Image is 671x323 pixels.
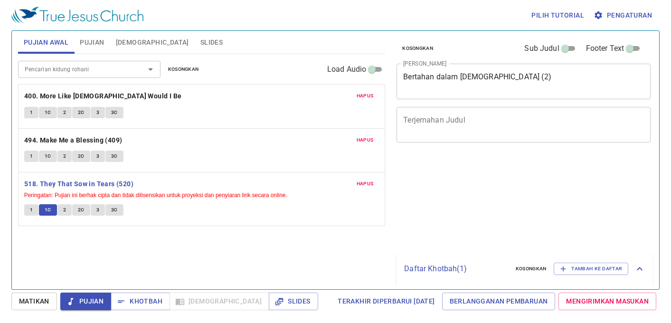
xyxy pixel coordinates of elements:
span: 1 [30,152,33,161]
button: 2 [57,107,72,118]
span: Pujian [68,295,104,307]
span: Kosongkan [516,265,547,273]
span: 3 [96,108,99,117]
span: Berlangganan Pembaruan [450,295,548,307]
button: 3C [105,151,123,162]
p: Daftar Khotbah ( 1 ) [404,263,508,275]
span: Pengaturan [595,9,652,21]
span: 2 [63,152,66,161]
button: Hapus [351,178,379,190]
button: 518. They That Sow in Tears (520) [24,178,135,190]
button: 1 [24,204,38,216]
button: 1C [39,107,57,118]
button: Kosongkan [510,263,552,275]
button: 400. More Like [DEMOGRAPHIC_DATA] Would I Be [24,90,183,102]
b: 494. Make Me a Blessing (409) [24,134,123,146]
span: Matikan [19,295,49,307]
button: 494. Make Me a Blessing (409) [24,134,124,146]
button: Pujian [60,293,111,310]
button: Open [144,63,157,76]
b: 400. More Like [DEMOGRAPHIC_DATA] Would I Be [24,90,182,102]
span: Pujian Awal [24,37,68,48]
button: 2 [57,204,72,216]
span: 2C [78,206,85,214]
button: Pilih tutorial [528,7,588,24]
span: 2 [63,108,66,117]
span: Footer Text [586,43,624,54]
span: 1C [45,152,51,161]
button: 3 [91,151,105,162]
textarea: Bertahan dalam [DEMOGRAPHIC_DATA] (2) [403,72,644,90]
button: 1 [24,107,38,118]
span: Kosongkan [168,65,199,74]
button: 2 [57,151,72,162]
span: 1 [30,108,33,117]
span: 1C [45,108,51,117]
span: Mengirimkan Masukan [566,295,649,307]
button: 3 [91,107,105,118]
button: 2C [72,204,90,216]
button: 3C [105,204,123,216]
a: Berlangganan Pembaruan [442,293,556,310]
button: Slides [269,293,318,310]
span: 3C [111,206,118,214]
button: 1 [24,151,38,162]
span: 1 [30,206,33,214]
button: Kosongkan [397,43,439,54]
span: Pujian [80,37,104,48]
span: Hapus [357,136,374,144]
span: Pilih tutorial [531,9,584,21]
iframe: from-child [393,152,601,249]
button: Kosongkan [162,64,205,75]
span: Sub Judul [524,43,559,54]
span: 3 [96,152,99,161]
span: Load Audio [327,64,367,75]
button: 2C [72,151,90,162]
span: [DEMOGRAPHIC_DATA] [116,37,189,48]
button: 1C [39,151,57,162]
span: Khotbah [118,295,162,307]
span: Kosongkan [402,44,433,53]
span: 2C [78,152,85,161]
span: Hapus [357,180,374,188]
b: 518. They That Sow in Tears (520) [24,178,133,190]
span: 3C [111,108,118,117]
button: Tambah ke Daftar [554,263,628,275]
span: Tambah ke Daftar [560,265,622,273]
button: Matikan [11,293,57,310]
span: 3C [111,152,118,161]
span: Terakhir Diperbarui [DATE] [338,295,435,307]
div: Daftar Khotbah(1)KosongkanTambah ke Daftar [397,253,653,285]
span: 1C [45,206,51,214]
button: 2C [72,107,90,118]
span: Hapus [357,92,374,100]
small: Peringatan: Pujian ini berhak cipta dan tidak dilisensikan untuk proyeksi dan penyiaran lirik sec... [24,192,287,199]
button: Hapus [351,134,379,146]
span: Slides [276,295,310,307]
button: 1C [39,204,57,216]
img: True Jesus Church [11,7,143,24]
button: 3 [91,204,105,216]
span: 3 [96,206,99,214]
button: 3C [105,107,123,118]
button: Pengaturan [592,7,656,24]
button: Khotbah [111,293,170,310]
span: Slides [200,37,223,48]
a: Terakhir Diperbarui [DATE] [334,293,438,310]
span: 2 [63,206,66,214]
span: 2C [78,108,85,117]
button: Hapus [351,90,379,102]
a: Mengirimkan Masukan [558,293,656,310]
